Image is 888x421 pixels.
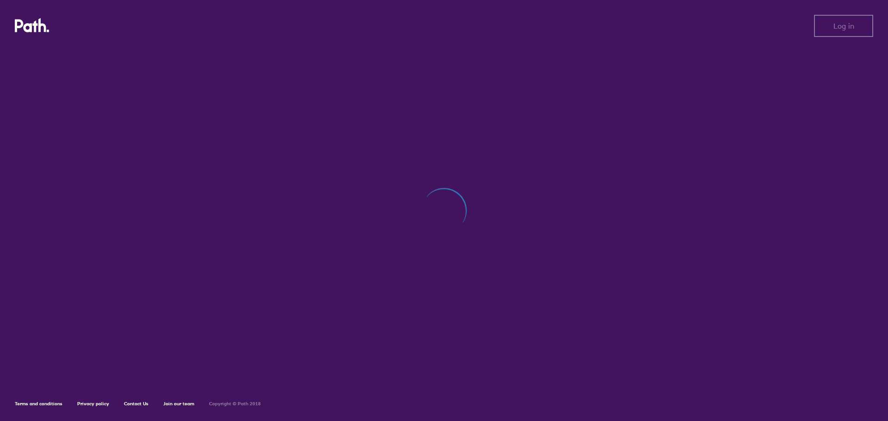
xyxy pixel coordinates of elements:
[124,401,148,407] a: Contact Us
[163,401,194,407] a: Join our team
[814,15,873,37] button: Log in
[77,401,109,407] a: Privacy policy
[209,401,261,407] h6: Copyright © Path 2018
[833,22,854,30] span: Log in
[15,401,62,407] a: Terms and conditions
